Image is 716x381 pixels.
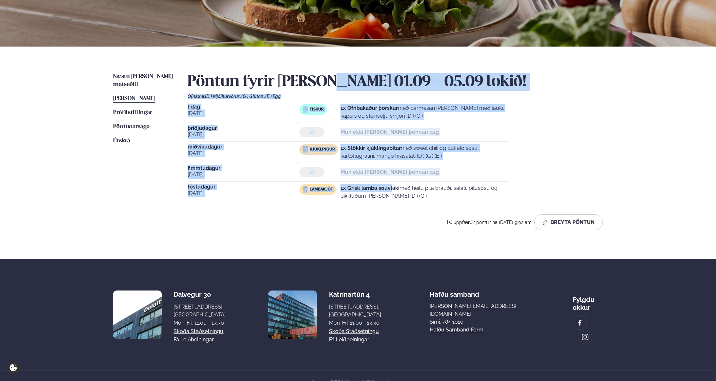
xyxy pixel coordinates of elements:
a: [PERSON_NAME][EMAIL_ADDRESS][DOMAIN_NAME] [430,302,524,318]
a: Skoða staðsetningu [329,328,379,335]
a: Pöntunarsaga [113,123,150,131]
span: [DATE] [188,171,299,179]
span: þriðjudagur [188,126,299,131]
div: Ofnæmi: [188,94,603,99]
a: Næstu [PERSON_NAME] matseðill [113,73,174,89]
p: Sími: 784 1010 [430,318,524,326]
img: fish.svg [303,106,308,111]
p: með parmesan [PERSON_NAME] með lauki, kapers og steinselju smjöri (D ) (G ) [340,104,509,120]
strong: 1x Grísk lamba souvlaki [340,185,399,191]
span: Útskrá [113,138,130,144]
a: image alt [578,330,592,344]
a: Útskrá [113,137,130,145]
span: Pöntunarsaga [113,124,150,130]
a: Hafðu samband form [430,326,483,334]
img: chicken.svg [303,146,308,151]
span: [DATE] [188,190,299,197]
div: Dalvegur 30 [174,291,226,298]
div: Mon-Fri: 11:00 - 13:30 [174,319,226,327]
img: image alt [268,291,317,339]
img: image alt [582,333,589,341]
div: Mon-Fri: 11:00 - 13:30 [329,319,381,327]
span: (E ) Egg [265,94,280,99]
a: Fá leiðbeiningar [329,336,369,344]
img: image alt [113,291,162,339]
span: Hafðu samband [430,285,479,298]
strong: 1x Ofnbakaður þorskur [340,105,398,111]
span: --- [309,170,314,175]
div: [STREET_ADDRESS], [GEOGRAPHIC_DATA] [329,303,381,319]
span: [DATE] [188,150,299,157]
span: [DATE] [188,110,299,117]
button: Breyta Pöntun [534,214,603,230]
img: Lamb.svg [303,186,308,191]
span: fimmtudagur [188,166,299,171]
span: Í dag [188,104,299,110]
span: [DATE] [188,131,299,139]
p: með heitu pita brauði, salati, pitusósu og pikkluðum [PERSON_NAME] (D ) (G ) [340,184,509,200]
span: Þú uppfærðir pöntunina [DATE] 9:02 am [447,220,532,225]
h2: Pöntun fyrir [PERSON_NAME] 01.09 - 05.09 lokið! [188,73,603,91]
span: miðvikudagur [188,144,299,150]
span: Kjúklingur [310,147,335,152]
strong: 1x Stökkir kjúklingabitar [340,145,401,151]
a: Skoða staðsetningu [174,328,223,335]
span: --- [309,130,314,135]
a: Cookie settings [7,361,20,374]
div: Katrínartún 4 [329,291,381,298]
div: Fylgdu okkur [573,291,603,311]
span: (D ) Mjólkurvörur , [205,94,241,99]
span: Lambakjöt [310,187,333,192]
img: image alt [576,319,583,327]
p: með sweet chili og buffalo sósu, kartöflugratíni, mangó hrásalati (D ) (G ) (E ) [340,144,509,160]
span: Prófílstillingar [113,110,152,115]
a: image alt [573,316,587,330]
span: Næstu [PERSON_NAME] matseðill [113,74,173,87]
span: föstudagur [188,184,299,190]
span: (G ) Glúten , [241,94,265,99]
a: [PERSON_NAME] [113,95,155,103]
strong: Mun ekki [PERSON_NAME] þennan dag [340,169,439,175]
span: [PERSON_NAME] [113,96,155,101]
a: Fá leiðbeiningar [174,336,214,344]
span: Fiskur [310,107,324,112]
a: Prófílstillingar [113,109,152,117]
strong: Mun ekki [PERSON_NAME] þennan dag [340,129,439,135]
div: [STREET_ADDRESS], [GEOGRAPHIC_DATA] [174,303,226,319]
